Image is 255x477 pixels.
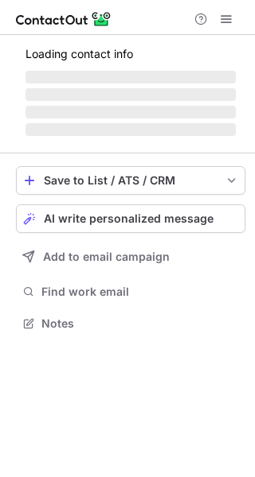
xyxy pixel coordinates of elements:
span: ‌ [25,106,236,118]
button: AI write personalized message [16,204,245,233]
span: ‌ [25,123,236,136]
span: AI write personalized message [44,212,214,225]
p: Loading contact info [25,48,236,60]
span: ‌ [25,88,236,101]
button: Notes [16,312,245,335]
button: save-profile-one-click [16,166,245,195]
span: ‌ [25,71,236,83]
div: Save to List / ATS / CRM [44,174,218,187]
span: Add to email campaign [43,250,170,263]
span: Find work email [41,285,239,299]
img: ContactOut v5.3.10 [16,10,112,29]
span: Notes [41,316,239,331]
button: Add to email campaign [16,242,245,271]
button: Find work email [16,281,245,303]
